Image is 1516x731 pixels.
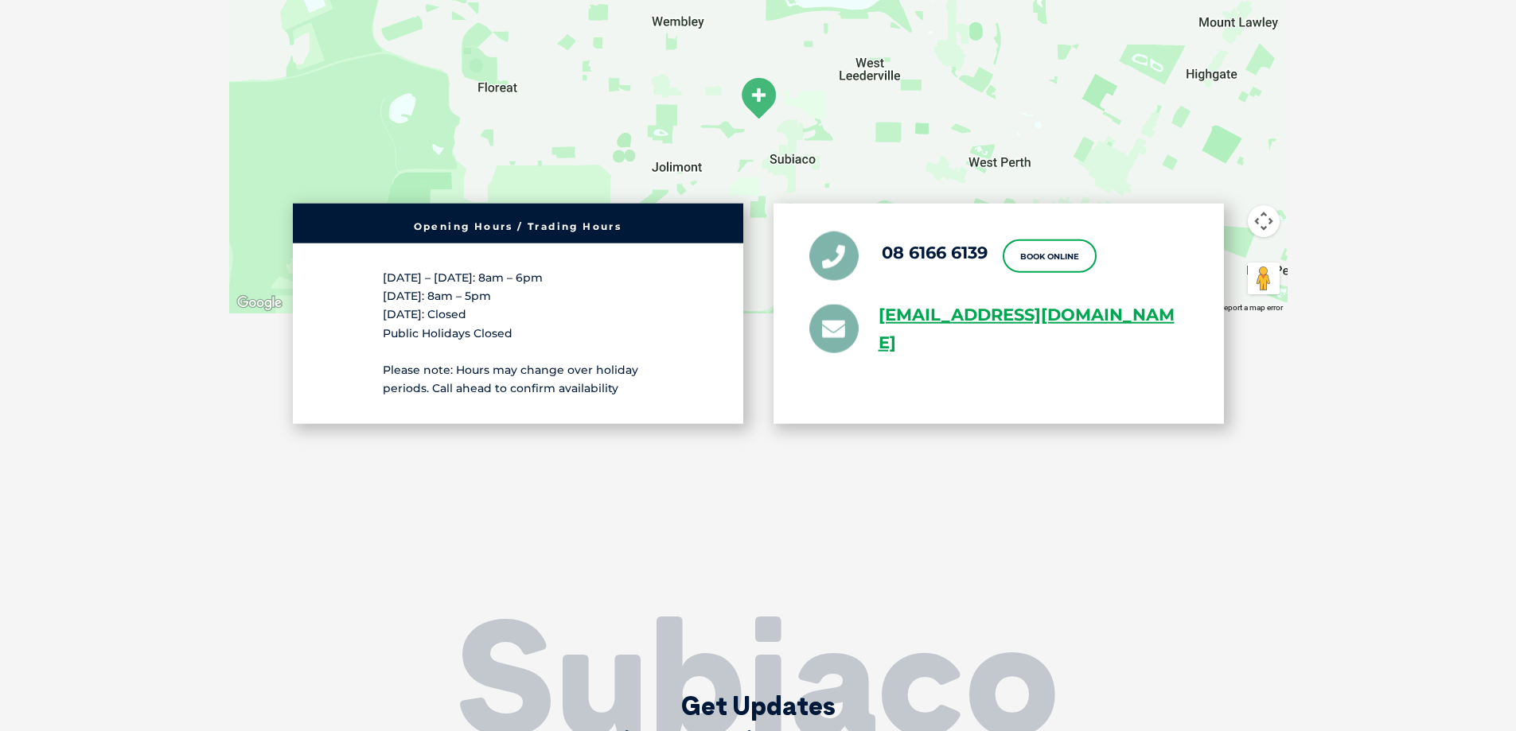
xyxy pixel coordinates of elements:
[301,222,735,231] h6: Opening Hours / Trading Hours
[383,361,653,398] p: Please note: Hours may change over holiday periods. Call ahead to confirm availability
[1003,239,1097,273] a: Book Online
[879,301,1188,357] a: [EMAIL_ADDRESS][DOMAIN_NAME]
[882,243,988,262] a: 08 6166 6139
[383,269,653,343] p: [DATE] – [DATE]: 8am – 6pm [DATE]: 8am – 5pm [DATE]: Closed Public Holidays Closed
